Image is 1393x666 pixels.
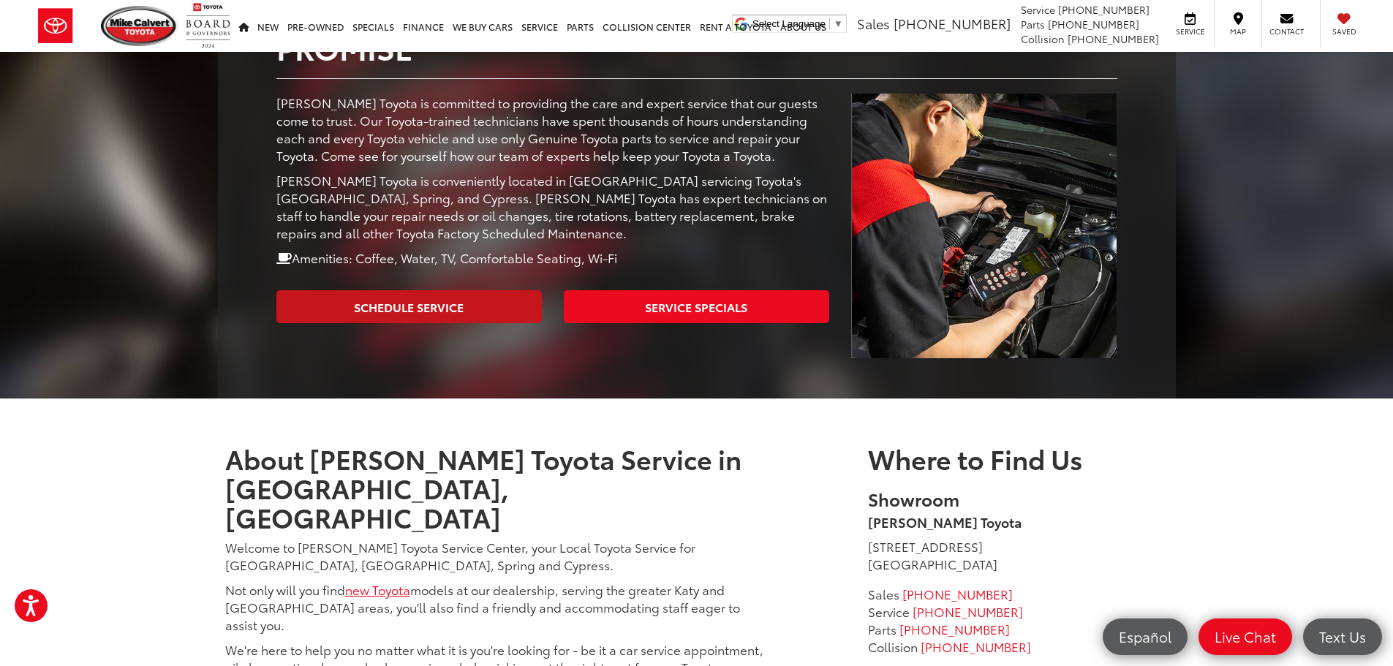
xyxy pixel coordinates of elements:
[868,637,918,655] span: Collision
[868,444,1168,473] h4: Where to Find Us
[225,444,766,531] h1: About [PERSON_NAME] Toyota Service in [GEOGRAPHIC_DATA], [GEOGRAPHIC_DATA]
[276,249,830,266] p: Amenities: Coffee, Water, TV, Comfortable Seating, Wi-Fi
[868,537,1168,572] address: [STREET_ADDRESS] [GEOGRAPHIC_DATA]
[921,637,1031,655] a: <span class='callNowClass4'>713-558-8282</span>
[868,489,1168,508] h5: Showroom
[1021,17,1045,31] span: Parts
[1103,618,1188,655] a: Español
[276,171,830,241] p: [PERSON_NAME] Toyota is conveniently located in [GEOGRAPHIC_DATA] servicing Toyota's [GEOGRAPHIC_...
[868,602,910,620] span: Service
[913,602,1023,620] span: [PHONE_NUMBER]
[857,14,890,33] span: Sales
[902,585,1013,602] span: [PHONE_NUMBER]
[101,6,178,46] img: Mike Calvert Toyota
[899,620,1010,637] a: <span class='callNowClass3'>713-561-5088</span>
[225,538,766,573] p: Welcome to [PERSON_NAME] Toyota Service Center, your Local Toyota Service for [GEOGRAPHIC_DATA], ...
[1021,2,1055,17] span: Service
[894,14,1011,33] span: [PHONE_NUMBER]
[1222,26,1254,37] span: Map
[899,620,1010,637] span: [PHONE_NUMBER]
[1174,26,1207,37] span: Service
[276,290,542,323] a: Schedule Service
[1312,627,1373,646] span: Text Us
[1048,17,1139,31] span: [PHONE_NUMBER]
[564,290,829,323] a: Service Specials
[1207,627,1283,646] span: Live Chat
[1198,618,1292,655] a: Live Chat
[225,580,766,633] p: Not only will you find models at our dealership, serving the greater Katy and [GEOGRAPHIC_DATA] a...
[1303,618,1382,655] a: Text Us
[921,637,1031,655] span: [PHONE_NUMBER]
[1111,627,1179,646] span: Español
[868,585,899,602] span: Sales
[1058,2,1149,17] span: [PHONE_NUMBER]
[851,94,1117,358] img: Service Center | Mike Calvert Toyota in Houston TX
[1021,31,1065,46] span: Collision
[276,94,830,164] p: [PERSON_NAME] Toyota is committed to providing the care and expert service that our guests come t...
[1328,26,1360,37] span: Saved
[913,602,1023,620] a: <span class='callNowClass2'>346-577-8734</span>
[868,515,1168,530] h5: [PERSON_NAME] Toyota
[1269,26,1304,37] span: Contact
[345,580,410,598] a: new Toyota
[1068,31,1159,46] span: [PHONE_NUMBER]
[834,18,843,29] span: ▼
[902,585,1013,602] a: <span class='callNowClass'>713-597-5313</span>
[868,620,896,637] span: Parts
